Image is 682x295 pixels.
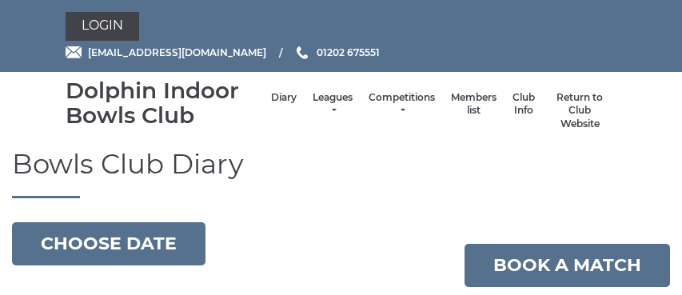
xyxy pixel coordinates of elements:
[66,46,82,58] img: Email
[297,46,308,59] img: Phone us
[294,45,380,60] a: Phone us 01202 675551
[271,91,297,105] a: Diary
[66,78,264,128] div: Dolphin Indoor Bowls Club
[313,91,353,118] a: Leagues
[88,46,266,58] span: [EMAIL_ADDRESS][DOMAIN_NAME]
[66,12,139,41] a: Login
[451,91,497,118] a: Members list
[66,45,266,60] a: Email [EMAIL_ADDRESS][DOMAIN_NAME]
[12,149,670,197] h1: Bowls Club Diary
[512,91,535,118] a: Club Info
[317,46,380,58] span: 01202 675551
[551,91,608,131] a: Return to Club Website
[12,222,205,265] button: Choose date
[369,91,435,118] a: Competitions
[465,244,670,287] a: Book a match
